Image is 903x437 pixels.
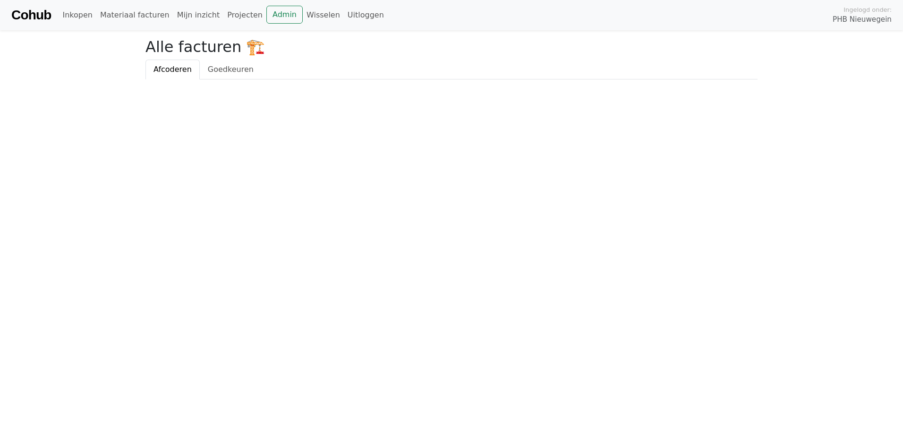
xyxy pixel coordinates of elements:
a: Cohub [11,4,51,26]
a: Goedkeuren [200,60,262,79]
a: Admin [266,6,303,24]
h2: Alle facturen 🏗️ [145,38,758,56]
span: Goedkeuren [208,65,254,74]
span: Ingelogd onder: [843,5,892,14]
a: Uitloggen [344,6,388,25]
a: Mijn inzicht [173,6,224,25]
a: Inkopen [59,6,96,25]
a: Wisselen [303,6,344,25]
span: Afcoderen [153,65,192,74]
a: Afcoderen [145,60,200,79]
span: PHB Nieuwegein [833,14,892,25]
a: Projecten [223,6,266,25]
a: Materiaal facturen [96,6,173,25]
